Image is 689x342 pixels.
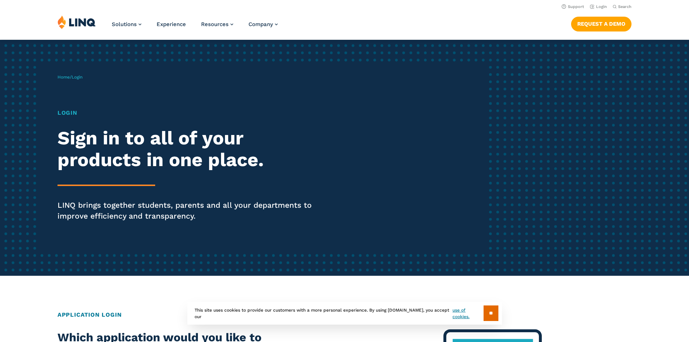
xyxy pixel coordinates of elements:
a: Company [248,21,278,28]
span: Solutions [112,21,137,28]
span: / [58,75,82,80]
span: Company [248,21,273,28]
span: Login [72,75,82,80]
a: Request a Demo [571,17,631,31]
a: Support [562,4,584,9]
a: Home [58,75,70,80]
nav: Primary Navigation [112,15,278,39]
div: This site uses cookies to provide our customers with a more personal experience. By using [DOMAIN... [187,302,502,325]
a: Login [590,4,607,9]
span: Search [618,4,631,9]
p: LINQ brings together students, parents and all your departments to improve efficiency and transpa... [58,200,323,221]
a: Experience [157,21,186,28]
h2: Sign in to all of your products in one place. [58,127,323,171]
nav: Button Navigation [571,15,631,31]
a: use of cookies. [452,307,483,320]
button: Open Search Bar [613,4,631,9]
img: LINQ | K‑12 Software [58,15,96,29]
h2: Application Login [58,311,631,319]
a: Solutions [112,21,141,28]
span: Resources [201,21,229,28]
a: Resources [201,21,233,28]
h1: Login [58,109,323,117]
